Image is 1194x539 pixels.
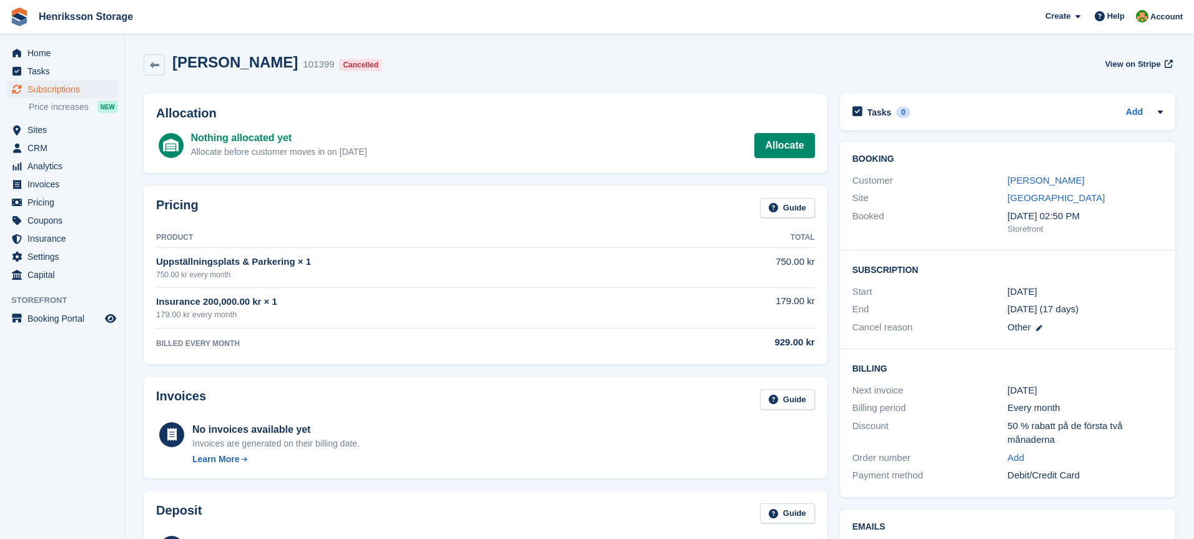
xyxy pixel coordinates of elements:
[192,453,360,466] a: Learn More
[760,198,815,219] a: Guide
[852,362,1163,374] h2: Billing
[1045,10,1070,22] span: Create
[6,62,118,80] a: menu
[852,468,1008,483] div: Payment method
[1007,192,1105,203] a: [GEOGRAPHIC_DATA]
[1007,223,1163,235] div: Storefront
[1007,209,1163,224] div: [DATE] 02:50 PM
[1007,175,1084,185] a: [PERSON_NAME]
[27,157,102,175] span: Analytics
[1007,304,1078,314] span: [DATE] (17 days)
[1100,54,1175,74] a: View on Stripe
[339,59,382,71] div: Cancelled
[156,198,199,219] h2: Pricing
[896,107,910,118] div: 0
[852,174,1008,188] div: Customer
[1007,285,1037,299] time: 2025-08-30 23:00:00 UTC
[29,101,89,113] span: Price increases
[27,62,102,80] span: Tasks
[27,44,102,62] span: Home
[1105,58,1160,71] span: View on Stripe
[303,57,334,72] div: 101399
[27,121,102,139] span: Sites
[156,228,679,248] th: Product
[192,422,360,437] div: No invoices available yet
[754,133,814,158] a: Allocate
[27,194,102,211] span: Pricing
[156,269,679,280] div: 750.00 kr every month
[852,320,1008,335] div: Cancel reason
[27,212,102,229] span: Coupons
[1007,401,1163,415] div: Every month
[6,310,118,327] a: menu
[156,255,679,269] div: Uppställningsplats & Parkering × 1
[156,338,679,349] div: BILLED EVERY MONTH
[27,176,102,193] span: Invoices
[10,7,29,26] img: stora-icon-8386f47178a22dfd0bd8f6a31ec36ba5ce8667c1dd55bd0f319d3a0aa187defe.svg
[852,419,1008,447] div: Discount
[6,176,118,193] a: menu
[27,230,102,247] span: Insurance
[156,389,206,410] h2: Invoices
[1136,10,1148,22] img: Mikael Holmström
[29,100,118,114] a: Price increases NEW
[852,522,1163,532] h2: Emails
[852,451,1008,465] div: Order number
[1126,106,1143,120] a: Add
[97,101,118,113] div: NEW
[852,401,1008,415] div: Billing period
[192,453,239,466] div: Learn More
[172,54,298,71] h2: [PERSON_NAME]
[11,294,124,307] span: Storefront
[6,212,118,229] a: menu
[852,383,1008,398] div: Next invoice
[6,266,118,284] a: menu
[1007,468,1163,483] div: Debit/Credit Card
[156,106,815,121] h2: Allocation
[156,295,679,309] div: Insurance 200,000.00 kr × 1
[852,263,1163,275] h2: Subscription
[867,107,892,118] h2: Tasks
[156,503,202,524] h2: Deposit
[6,139,118,157] a: menu
[103,311,118,326] a: Preview store
[27,81,102,98] span: Subscriptions
[1007,383,1163,398] div: [DATE]
[190,131,367,146] div: Nothing allocated yet
[192,437,360,450] div: Invoices are generated on their billing date.
[852,191,1008,205] div: Site
[1007,419,1163,447] div: 50 % rabatt på de första två månaderna
[1150,11,1183,23] span: Account
[6,44,118,62] a: menu
[1007,322,1031,332] span: Other
[1007,451,1024,465] a: Add
[760,389,815,410] a: Guide
[27,266,102,284] span: Capital
[6,248,118,265] a: menu
[6,230,118,247] a: menu
[1107,10,1125,22] span: Help
[852,302,1008,317] div: End
[156,309,679,321] div: 179.00 kr every month
[852,285,1008,299] div: Start
[679,248,815,287] td: 750.00 kr
[27,310,102,327] span: Booking Portal
[34,6,138,27] a: Henriksson Storage
[6,157,118,175] a: menu
[760,503,815,524] a: Guide
[190,146,367,159] div: Allocate before customer moves in on [DATE]
[852,154,1163,164] h2: Booking
[6,194,118,211] a: menu
[679,287,815,328] td: 179.00 kr
[27,139,102,157] span: CRM
[6,121,118,139] a: menu
[679,228,815,248] th: Total
[27,248,102,265] span: Settings
[852,209,1008,235] div: Booked
[6,81,118,98] a: menu
[679,335,815,350] div: 929.00 kr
